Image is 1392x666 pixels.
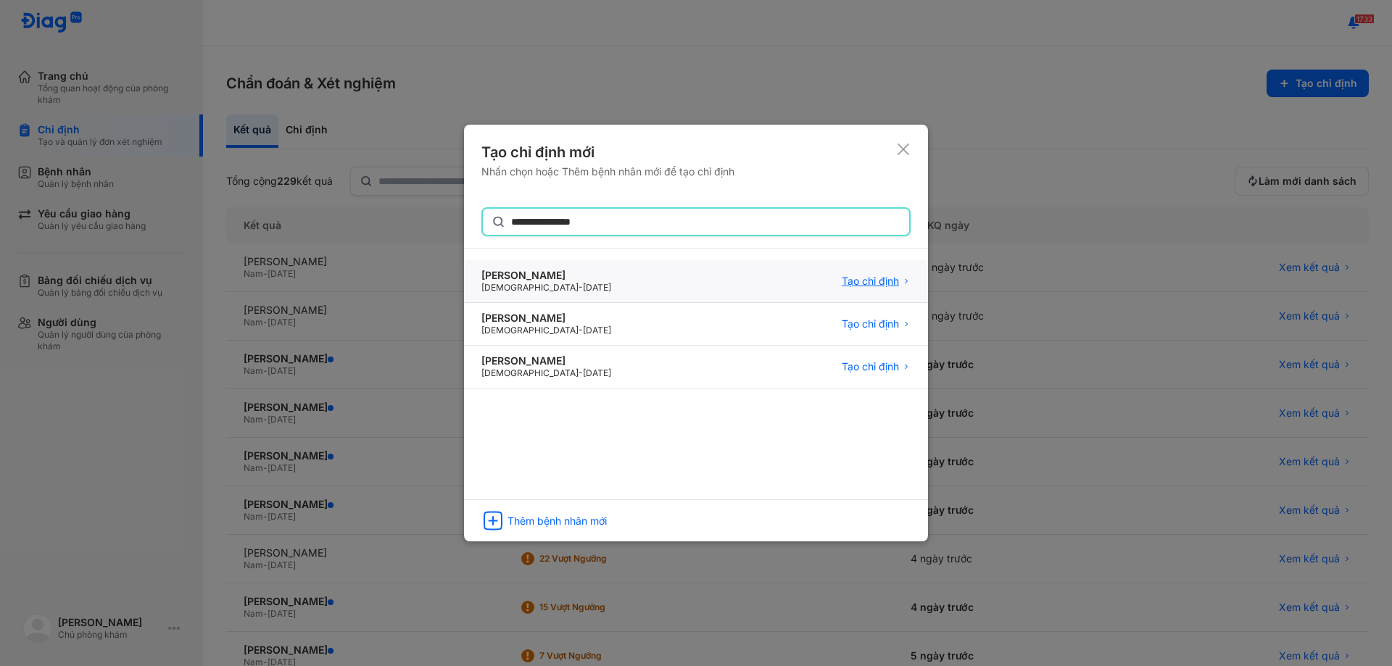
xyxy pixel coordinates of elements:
span: [DEMOGRAPHIC_DATA] [481,325,579,336]
span: - [579,325,583,336]
span: [DATE] [583,325,611,336]
div: Thêm bệnh nhân mới [507,515,607,528]
span: Tạo chỉ định [842,275,899,288]
div: [PERSON_NAME] [481,312,611,325]
span: Tạo chỉ định [842,360,899,373]
span: - [579,367,583,378]
div: [PERSON_NAME] [481,269,611,282]
span: [DATE] [583,282,611,293]
span: [DEMOGRAPHIC_DATA] [481,367,579,378]
div: Tạo chỉ định mới [481,142,734,162]
div: [PERSON_NAME] [481,354,611,367]
div: Nhấn chọn hoặc Thêm bệnh nhân mới để tạo chỉ định [481,165,734,178]
span: Tạo chỉ định [842,317,899,330]
span: - [579,282,583,293]
span: [DATE] [583,367,611,378]
span: [DEMOGRAPHIC_DATA] [481,282,579,293]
